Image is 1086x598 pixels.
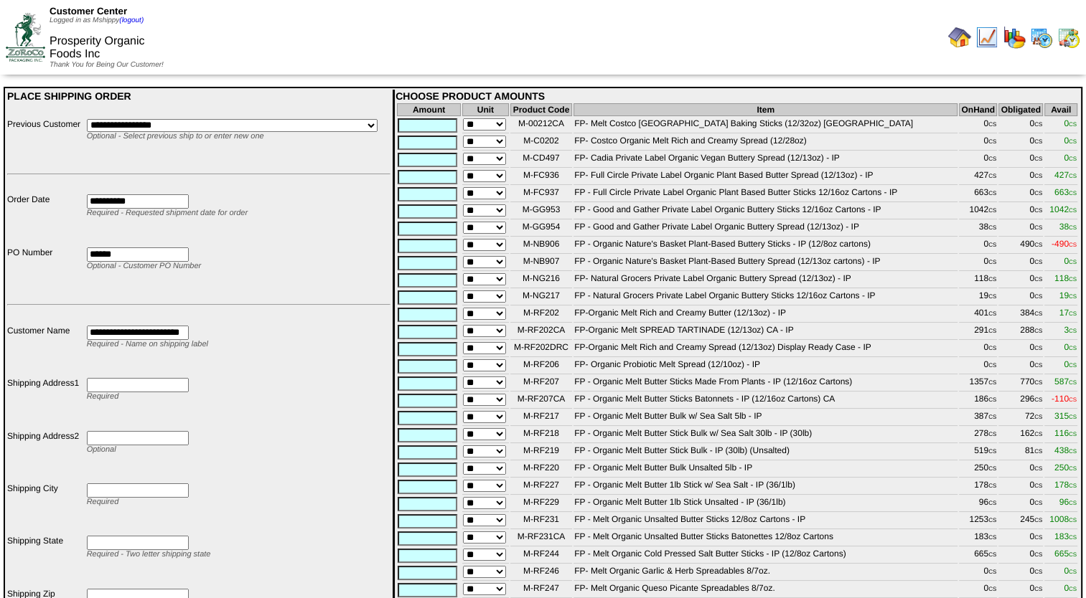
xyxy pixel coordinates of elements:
span: 665 [1054,549,1077,559]
span: Customer Center [50,6,127,16]
th: Obligated [998,103,1043,116]
td: PO Number [6,247,85,298]
span: CS [1034,138,1042,145]
td: 72 [998,410,1043,426]
span: 118 [1054,273,1077,283]
td: Previous Customer [6,118,85,167]
span: Logged in as Mshippy [50,16,144,24]
span: 0 [1064,583,1077,593]
td: M-RF244 [510,548,572,564]
td: FP - Good and Gather Private Label Organic Buttery Sticks 12/16oz Cartons - IP [574,204,958,219]
td: M-RF227 [510,479,572,495]
div: CHOOSE PRODUCT AMOUNTS [395,90,1079,102]
td: 0 [998,290,1043,305]
td: 519 [959,445,997,460]
span: CS [1034,259,1042,265]
td: 0 [959,255,997,271]
img: calendarprod.gif [1030,26,1053,49]
td: M-RF219 [510,445,572,460]
td: 665 [959,548,997,564]
span: CS [1034,465,1042,472]
span: CS [1034,586,1042,592]
span: CS [1069,551,1077,558]
span: CS [1034,242,1042,248]
span: CS [988,397,996,403]
td: 278 [959,427,997,443]
span: 315 [1054,411,1077,421]
span: 3 [1064,325,1077,335]
td: 0 [959,118,997,133]
span: CS [1069,517,1077,523]
td: FP - Organic Nature's Basket Plant-Based Buttery Sticks - IP (12/8oz cartons) [574,238,958,254]
td: FP - Organic Melt Butter 1lb Stick w/ Sea Salt - IP (36/1lb) [574,479,958,495]
td: 0 [959,565,997,581]
td: M-NG216 [510,272,572,288]
td: FP- Melt Costco [GEOGRAPHIC_DATA] Baking Sticks (12/32oz) [GEOGRAPHIC_DATA] [574,118,958,133]
td: Shipping Address2 [6,430,85,481]
span: CS [988,207,996,214]
td: FP - Organic Melt Butter Sticks Batonnets - IP (12/16oz Cartons) CA [574,393,958,409]
span: CS [1069,328,1077,334]
td: M-FC937 [510,186,572,202]
span: CS [988,551,996,558]
td: 162 [998,427,1043,443]
span: CS [988,345,996,351]
span: 17 [1059,308,1077,318]
td: 250 [959,462,997,478]
img: calendarinout.gif [1057,26,1080,49]
span: CS [1034,414,1042,420]
span: CS [1069,121,1077,128]
td: M-NB906 [510,238,572,254]
td: FP - Organic Melt Butter Stick Bulk w/ Sea Salt 30lb - IP (30lb) [574,427,958,443]
td: M-CD497 [510,152,572,168]
span: 0 [1064,118,1077,128]
span: 0 [1064,153,1077,163]
span: CS [988,259,996,265]
td: 0 [998,204,1043,219]
td: 401 [959,307,997,323]
span: CS [1034,534,1042,541]
span: CS [1034,517,1042,523]
span: CS [1069,310,1077,317]
span: CS [988,517,996,523]
span: Required - Requested shipment date for order [87,209,248,217]
td: 427 [959,169,997,185]
span: CS [1069,465,1077,472]
td: 296 [998,393,1043,409]
span: -110 [1052,394,1077,404]
td: Order Date [6,194,85,245]
td: M-RF206 [510,359,572,374]
td: 186 [959,393,997,409]
td: M-RF246 [510,565,572,581]
span: CS [1069,224,1077,231]
span: CS [1034,397,1042,403]
td: 0 [998,135,1043,151]
span: CS [1069,534,1077,541]
td: 291 [959,324,997,340]
td: 384 [998,307,1043,323]
span: CS [1034,293,1042,300]
td: Shipping City [6,483,85,533]
span: CS [988,310,996,317]
span: 250 [1054,462,1077,473]
img: graph.gif [1003,26,1026,49]
div: PLACE SHIPPING ORDER [7,90,390,102]
span: CS [1034,431,1042,437]
img: home.gif [948,26,971,49]
td: 1253 [959,513,997,529]
span: CS [988,156,996,162]
td: 178 [959,479,997,495]
span: CS [1069,500,1077,506]
span: CS [988,483,996,489]
span: Optional [87,445,116,454]
span: CS [1034,569,1042,575]
span: CS [988,190,996,196]
span: CS [1034,190,1042,196]
td: 663 [959,186,997,202]
th: Unit [462,103,509,116]
td: 245 [998,513,1043,529]
span: CS [1069,242,1077,248]
span: CS [1034,207,1042,214]
span: 438 [1054,445,1077,455]
td: 0 [959,341,997,357]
